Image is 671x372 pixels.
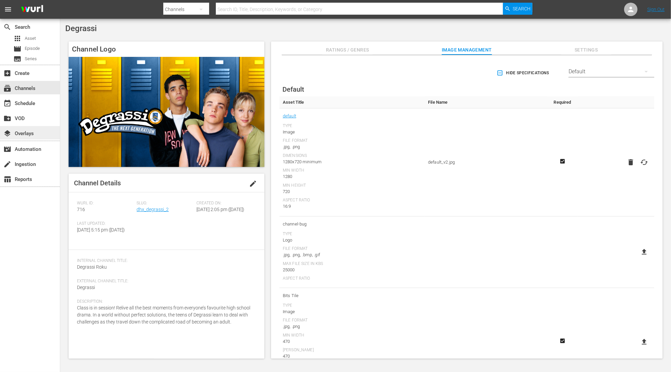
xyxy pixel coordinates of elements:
[77,264,107,270] span: Degrassi Roku
[283,203,421,210] div: 16:9
[283,323,421,330] div: .jpg, .png
[3,175,11,183] span: Reports
[283,348,421,353] div: [PERSON_NAME]
[77,305,250,324] span: Class is in session! Relive all the best moments from everyone’s favourite high school drama. In ...
[282,85,304,93] span: Default
[425,108,547,216] td: default_v2.jpg
[283,129,421,135] div: Image
[283,138,421,144] div: File Format
[498,70,549,77] span: Hide Specifications
[3,84,11,92] span: Channels
[283,220,421,228] span: channel-bug
[283,338,421,345] div: 470
[3,129,11,137] span: Overlays
[569,62,654,81] div: Default
[283,237,421,244] div: Logo
[283,188,421,195] div: 720
[283,318,421,323] div: File Format
[137,207,169,212] a: dhx_degrassi_2
[283,159,421,165] div: 1280x720 minimum
[77,285,95,290] span: Degrassi
[559,338,567,344] svg: Required
[283,173,421,180] div: 1280
[13,34,21,42] span: Asset
[283,276,421,281] div: Aspect Ratio
[77,207,85,212] span: 716
[25,56,37,62] span: Series
[4,5,12,13] span: menu
[283,198,421,203] div: Aspect Ratio
[13,55,21,63] span: Series
[3,114,11,122] span: VOD
[3,69,11,77] span: Create
[3,160,11,168] span: Ingestion
[561,46,611,54] span: Settings
[513,3,530,15] span: Search
[283,303,421,308] div: Type
[283,112,296,120] a: default
[77,201,133,206] span: Wurl ID:
[77,279,253,284] span: External Channel Title:
[279,96,425,108] th: Asset Title
[283,246,421,252] div: File Format
[283,168,421,173] div: Min Width
[25,45,40,52] span: Episode
[283,123,421,129] div: Type
[283,144,421,150] div: .jpg, .png
[283,308,421,315] div: Image
[69,41,264,57] h4: Channel Logo
[647,7,665,12] a: Sign Out
[137,201,193,206] span: Slug:
[65,24,97,33] span: Degrassi
[245,176,261,192] button: edit
[559,158,567,164] svg: Required
[283,231,421,237] div: Type
[283,291,421,300] span: Bits Tile
[322,46,372,54] span: Ratings / Genres
[283,183,421,188] div: Min Height
[283,267,421,273] div: 25000
[196,201,253,206] span: Created On:
[283,333,421,338] div: Min Width
[283,252,421,258] div: .jpg, .png, .bmp, .gif
[547,96,578,108] th: Required
[3,145,11,153] span: Automation
[249,180,257,188] span: edit
[503,3,532,15] button: Search
[283,153,421,159] div: Dimensions
[13,45,21,53] span: Episode
[283,261,421,267] div: Max File Size In Kbs
[16,2,48,17] img: ans4CAIJ8jUAAAAAAAAAAAAAAAAAAAAAAAAgQb4GAAAAAAAAAAAAAAAAAAAAAAAAJMjXAAAAAAAAAAAAAAAAAAAAAAAAgAT5G...
[3,99,11,107] span: Schedule
[25,35,36,42] span: Asset
[69,57,264,167] img: Degrassi
[196,207,244,212] span: [DATE] 2:05 pm ([DATE])
[77,258,253,264] span: Internal Channel Title:
[77,227,125,232] span: [DATE] 5:15 pm ([DATE])
[442,46,492,54] span: Image Management
[77,299,253,304] span: Description:
[77,221,133,226] span: Last Updated:
[425,96,547,108] th: File Name
[3,23,11,31] span: Search
[74,179,121,187] span: Channel Details
[495,64,552,82] button: Hide Specifications
[283,353,421,360] div: 470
